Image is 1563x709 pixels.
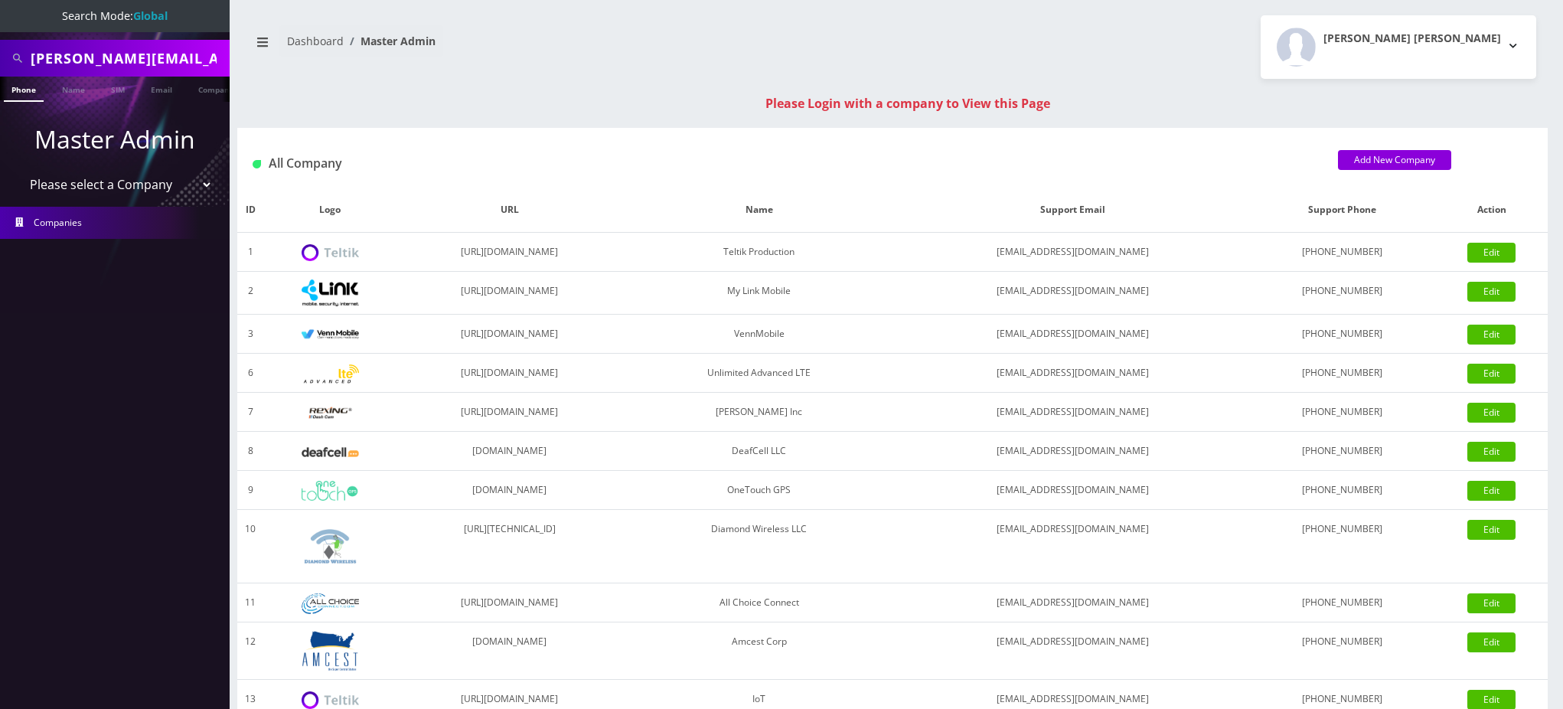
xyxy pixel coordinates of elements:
[237,471,263,510] td: 9
[237,622,263,680] td: 12
[1338,150,1451,170] a: Add New Company
[1323,32,1501,45] h2: [PERSON_NAME] [PERSON_NAME]
[896,432,1249,471] td: [EMAIL_ADDRESS][DOMAIN_NAME]
[896,354,1249,393] td: [EMAIL_ADDRESS][DOMAIN_NAME]
[1467,325,1516,345] a: Edit
[237,233,263,272] td: 1
[396,272,622,315] td: [URL][DOMAIN_NAME]
[396,188,622,233] th: URL
[396,354,622,393] td: [URL][DOMAIN_NAME]
[237,272,263,315] td: 2
[103,77,132,100] a: SIM
[1467,593,1516,613] a: Edit
[302,329,359,340] img: VennMobile
[1261,15,1536,79] button: [PERSON_NAME] [PERSON_NAME]
[191,77,242,100] a: Company
[302,447,359,457] img: DeafCell LLC
[237,354,263,393] td: 6
[896,510,1249,583] td: [EMAIL_ADDRESS][DOMAIN_NAME]
[1249,622,1436,680] td: [PHONE_NUMBER]
[253,156,1315,171] h1: All Company
[263,188,396,233] th: Logo
[62,8,168,23] span: Search Mode:
[34,216,82,229] span: Companies
[1249,432,1436,471] td: [PHONE_NUMBER]
[237,393,263,432] td: 7
[622,510,896,583] td: Diamond Wireless LLC
[396,471,622,510] td: [DOMAIN_NAME]
[237,583,263,622] td: 11
[287,34,344,48] a: Dashboard
[1467,442,1516,462] a: Edit
[622,354,896,393] td: Unlimited Advanced LTE
[622,315,896,354] td: VennMobile
[1467,243,1516,263] a: Edit
[302,481,359,501] img: OneTouch GPS
[1467,364,1516,384] a: Edit
[396,432,622,471] td: [DOMAIN_NAME]
[622,393,896,432] td: [PERSON_NAME] Inc
[302,630,359,671] img: Amcest Corp
[1249,471,1436,510] td: [PHONE_NUMBER]
[622,432,896,471] td: DeafCell LLC
[1249,272,1436,315] td: [PHONE_NUMBER]
[302,364,359,384] img: Unlimited Advanced LTE
[896,471,1249,510] td: [EMAIL_ADDRESS][DOMAIN_NAME]
[302,406,359,420] img: Rexing Inc
[896,622,1249,680] td: [EMAIL_ADDRESS][DOMAIN_NAME]
[1436,188,1548,233] th: Action
[1249,510,1436,583] td: [PHONE_NUMBER]
[1467,632,1516,652] a: Edit
[143,77,180,100] a: Email
[1249,583,1436,622] td: [PHONE_NUMBER]
[344,33,436,49] li: Master Admin
[396,622,622,680] td: [DOMAIN_NAME]
[1467,403,1516,423] a: Edit
[302,244,359,262] img: Teltik Production
[622,188,896,233] th: Name
[133,8,168,23] strong: Global
[302,518,359,575] img: Diamond Wireless LLC
[31,44,226,73] input: Search All Companies
[1249,393,1436,432] td: [PHONE_NUMBER]
[396,510,622,583] td: [URL][TECHNICAL_ID]
[237,432,263,471] td: 8
[1467,282,1516,302] a: Edit
[622,622,896,680] td: Amcest Corp
[396,393,622,432] td: [URL][DOMAIN_NAME]
[396,583,622,622] td: [URL][DOMAIN_NAME]
[396,315,622,354] td: [URL][DOMAIN_NAME]
[249,25,881,69] nav: breadcrumb
[896,315,1249,354] td: [EMAIL_ADDRESS][DOMAIN_NAME]
[54,77,93,100] a: Name
[1249,233,1436,272] td: [PHONE_NUMBER]
[622,583,896,622] td: All Choice Connect
[896,272,1249,315] td: [EMAIL_ADDRESS][DOMAIN_NAME]
[622,233,896,272] td: Teltik Production
[253,94,1563,113] div: Please Login with a company to View this Page
[237,188,263,233] th: ID
[237,510,263,583] td: 10
[253,160,261,168] img: All Company
[4,77,44,102] a: Phone
[1467,520,1516,540] a: Edit
[896,188,1249,233] th: Support Email
[237,315,263,354] td: 3
[622,471,896,510] td: OneTouch GPS
[1249,315,1436,354] td: [PHONE_NUMBER]
[1467,481,1516,501] a: Edit
[1249,188,1436,233] th: Support Phone
[896,233,1249,272] td: [EMAIL_ADDRESS][DOMAIN_NAME]
[1249,354,1436,393] td: [PHONE_NUMBER]
[302,593,359,614] img: All Choice Connect
[622,272,896,315] td: My Link Mobile
[302,279,359,306] img: My Link Mobile
[896,393,1249,432] td: [EMAIL_ADDRESS][DOMAIN_NAME]
[896,583,1249,622] td: [EMAIL_ADDRESS][DOMAIN_NAME]
[302,691,359,709] img: IoT
[396,233,622,272] td: [URL][DOMAIN_NAME]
